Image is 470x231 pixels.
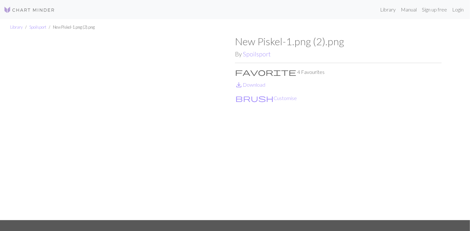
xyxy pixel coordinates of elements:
[4,6,55,14] img: Logo
[235,94,274,102] i: Customise
[235,82,265,88] a: DownloadDownload
[235,35,442,47] h1: New Piskel-1.png (2).png
[235,50,442,58] h2: By
[235,80,243,89] span: save_alt
[235,68,296,76] span: favorite
[378,3,398,16] a: Library
[10,25,23,30] a: Library
[29,25,46,30] a: Spoilsport
[46,24,95,30] li: New Piskel-1.png (2).png
[419,3,450,16] a: Sign up free
[398,3,419,16] a: Manual
[235,68,296,76] i: Favourite
[243,50,271,58] a: Spoilsport
[235,94,274,103] span: brush
[28,35,235,220] img: bigRibCage
[235,81,243,89] i: Download
[450,3,466,16] a: Login
[235,68,442,76] p: 4 Favourites
[235,94,297,102] button: CustomiseCustomise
